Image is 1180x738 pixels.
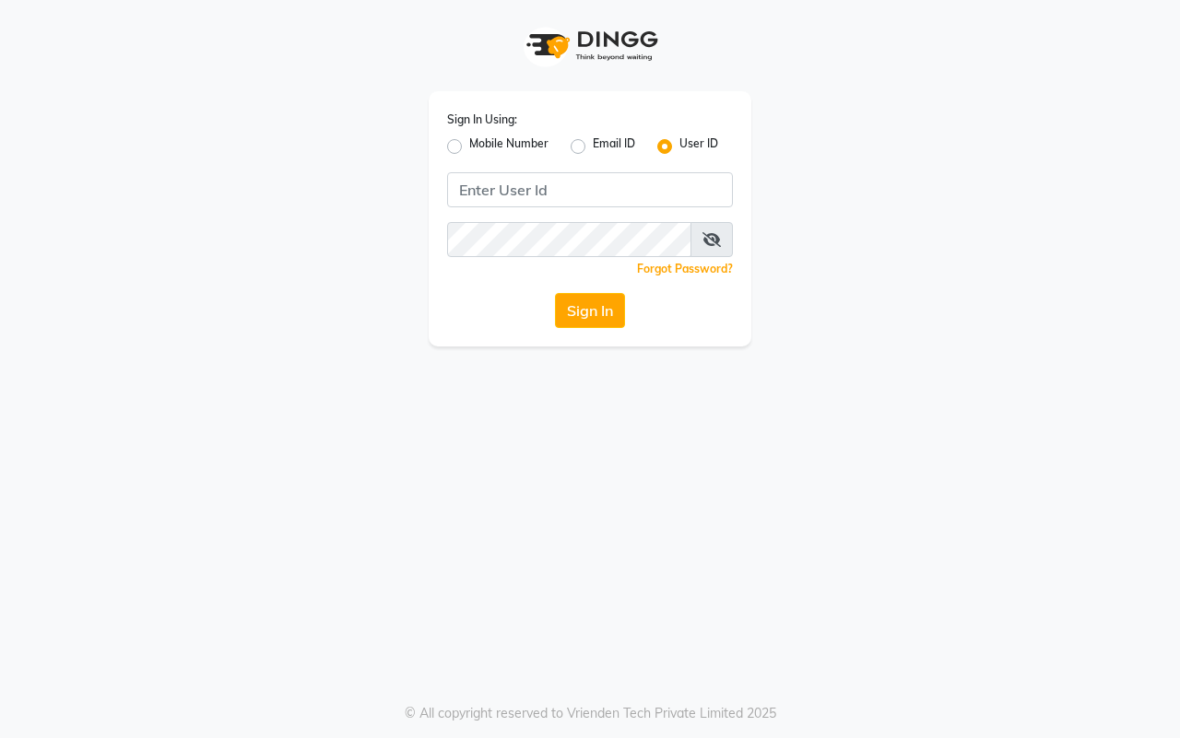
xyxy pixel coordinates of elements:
[469,135,549,158] label: Mobile Number
[447,222,691,257] input: Username
[679,135,718,158] label: User ID
[637,262,733,275] a: Forgot Password?
[516,18,664,73] img: logo1.svg
[447,111,517,128] label: Sign In Using:
[593,135,635,158] label: Email ID
[555,293,625,328] button: Sign In
[447,172,733,207] input: Username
